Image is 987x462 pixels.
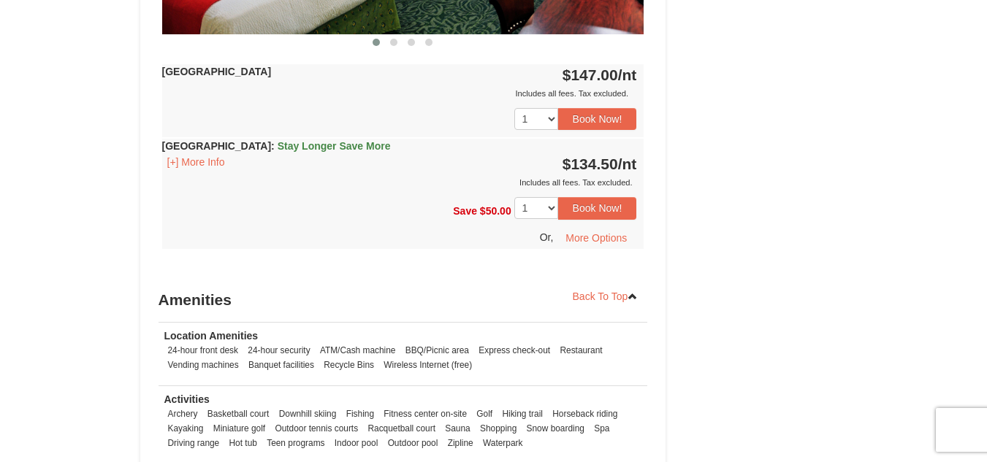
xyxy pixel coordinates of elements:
[164,436,224,450] li: Driving range
[453,205,477,217] span: Save
[164,343,243,358] li: 24-hour front desk
[549,407,621,421] li: Horseback riding
[441,421,473,436] li: Sauna
[618,155,637,172] span: /nt
[556,227,636,249] button: More Options
[331,436,382,450] li: Indoor pool
[162,140,391,152] strong: [GEOGRAPHIC_DATA]
[380,407,470,421] li: Fitness center on-site
[226,436,261,450] li: Hot tub
[475,343,554,358] li: Express check-out
[364,421,439,436] li: Racquetball court
[480,205,511,217] span: $50.00
[210,421,269,436] li: Miniature golf
[618,66,637,83] span: /nt
[479,436,526,450] li: Waterpark
[476,421,520,436] li: Shopping
[563,285,648,307] a: Back To Top
[384,436,442,450] li: Outdoor pool
[540,231,554,242] span: Or,
[320,358,378,372] li: Recycle Bins
[162,86,637,101] div: Includes all fees. Tax excluded.
[159,285,648,315] h3: Amenities
[563,155,618,172] span: $134.50
[402,343,473,358] li: BBQ/Picnic area
[245,358,318,372] li: Banquet facilities
[590,421,613,436] li: Spa
[204,407,273,421] li: Basketball court
[275,407,340,421] li: Downhill skiing
[558,197,637,219] button: Book Now!
[162,154,230,170] button: [+] More Info
[556,343,606,358] li: Restaurant
[164,407,202,421] li: Archery
[278,140,391,152] span: Stay Longer Save More
[263,436,328,450] li: Teen programs
[498,407,546,421] li: Hiking trail
[164,358,243,372] li: Vending machines
[271,140,275,152] span: :
[164,330,259,342] strong: Location Amenities
[162,66,272,77] strong: [GEOGRAPHIC_DATA]
[444,436,477,450] li: Zipline
[523,421,588,436] li: Snow boarding
[558,108,637,130] button: Book Now!
[164,393,210,405] strong: Activities
[380,358,476,372] li: Wireless Internet (free)
[473,407,496,421] li: Golf
[244,343,313,358] li: 24-hour security
[563,66,637,83] strong: $147.00
[164,421,207,436] li: Kayaking
[162,175,637,190] div: Includes all fees. Tax excluded.
[343,407,378,421] li: Fishing
[271,421,362,436] li: Outdoor tennis courts
[316,343,400,358] li: ATM/Cash machine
